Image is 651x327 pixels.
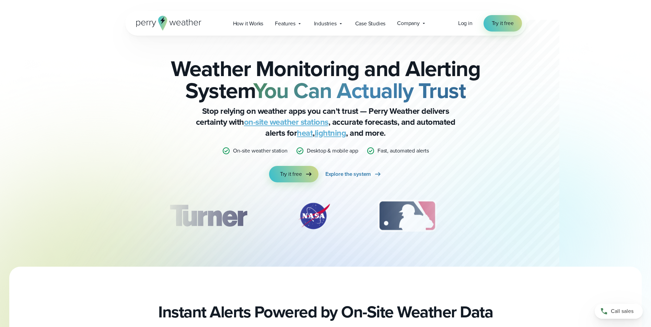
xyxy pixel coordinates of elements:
a: Log in [458,19,473,27]
img: Turner-Construction_1.svg [159,199,257,233]
a: heat [297,127,313,139]
p: On-site weather station [233,147,287,155]
div: 1 of 12 [159,199,257,233]
img: NASA.svg [290,199,338,233]
span: How it Works [233,20,264,28]
a: How it Works [227,16,269,31]
h2: Weather Monitoring and Alerting System [160,58,492,101]
a: Try it free [269,166,318,182]
span: Case Studies [355,20,386,28]
span: Company [397,19,420,27]
span: Call sales [611,307,633,315]
a: Try it free [484,15,522,32]
div: 4 of 12 [476,199,531,233]
a: on-site weather stations [244,116,328,128]
img: MLB.svg [371,199,443,233]
span: Industries [314,20,337,28]
span: Explore the system [325,170,371,178]
span: Features [275,20,295,28]
span: Try it free [492,19,514,27]
span: Try it free [280,170,302,178]
a: Call sales [595,304,643,319]
p: Fast, automated alerts [377,147,429,155]
a: Case Studies [349,16,392,31]
a: Explore the system [325,166,382,182]
img: PGA.svg [476,199,531,233]
strong: You Can Actually Trust [253,74,466,107]
p: Desktop & mobile app [307,147,358,155]
div: slideshow [160,199,492,237]
p: Stop relying on weather apps you can’t trust — Perry Weather delivers certainty with , accurate f... [188,106,463,138]
div: 3 of 12 [371,199,443,233]
a: lightning [315,127,346,139]
h2: Instant Alerts Powered by On-Site Weather Data [158,302,493,322]
div: 2 of 12 [290,199,338,233]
